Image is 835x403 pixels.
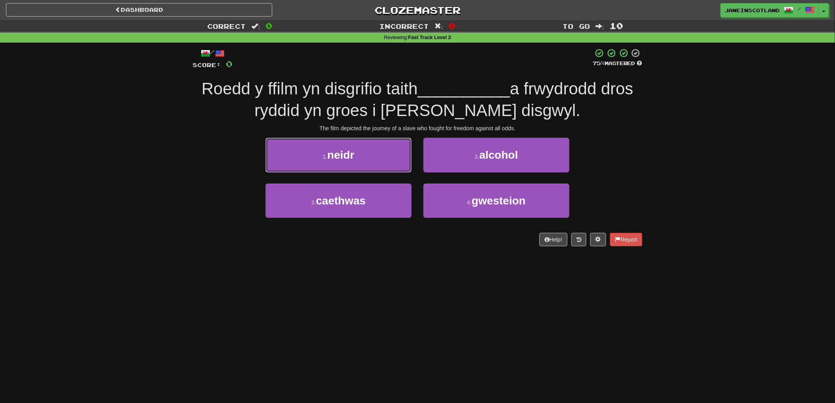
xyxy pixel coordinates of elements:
[449,21,455,30] span: 0
[467,199,472,206] small: 4 .
[610,233,642,246] button: Report
[563,22,590,30] span: To go
[423,184,569,218] button: 4.gwesteion
[193,48,232,58] div: /
[252,23,260,30] span: :
[255,79,633,120] span: a frwydrodd dros ryddid yn groes i [PERSON_NAME] disgwyl.
[423,138,569,172] button: 2.alcohol
[798,6,801,12] span: /
[610,21,623,30] span: 10
[479,149,518,161] span: alcohol
[202,79,418,98] span: Roedd y ffilm yn disgrifio taith
[721,3,819,17] a: JaneinScotland /
[380,22,429,30] span: Incorrect
[311,199,316,206] small: 3 .
[226,59,232,69] span: 0
[408,35,451,40] strong: Fast Track Level 2
[435,23,444,30] span: :
[266,138,412,172] button: 1.neidr
[418,79,510,98] span: __________
[328,149,354,161] span: neidr
[593,60,605,66] span: 75 %
[475,154,479,160] small: 2 .
[725,7,780,14] span: JaneinScotland
[193,62,221,68] span: Score:
[208,22,246,30] span: Correct
[539,233,567,246] button: Help!
[596,23,605,30] span: :
[316,195,366,207] span: caethwas
[266,184,412,218] button: 3.caethwas
[472,195,526,207] span: gwesteion
[593,60,642,67] div: Mastered
[6,3,272,17] a: Dashboard
[571,233,586,246] button: Round history (alt+y)
[266,21,272,30] span: 0
[284,3,550,17] a: Clozemaster
[193,124,642,132] div: The film depicted the journey of a slave who fought for freedom against all odds.
[323,154,328,160] small: 1 .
